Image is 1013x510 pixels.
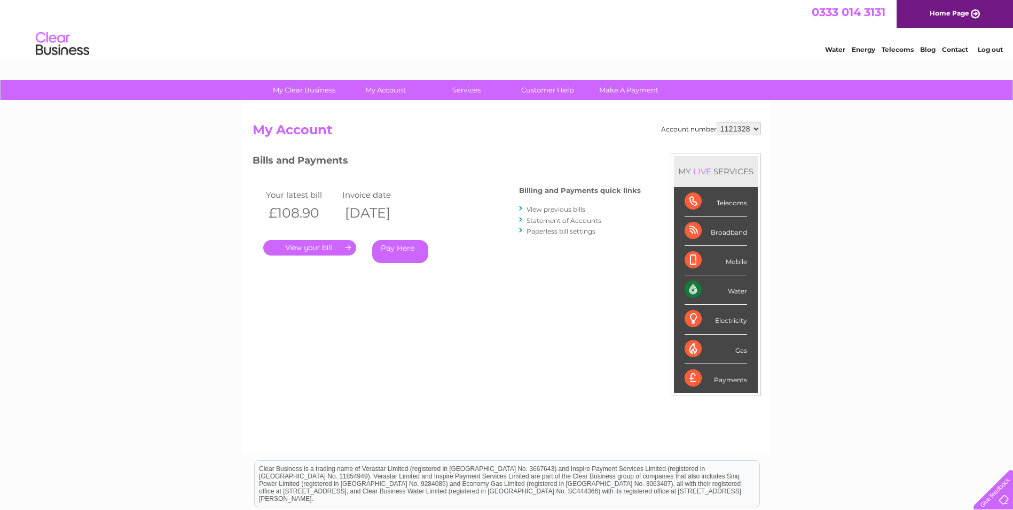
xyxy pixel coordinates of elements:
[341,80,429,100] a: My Account
[825,45,845,53] a: Water
[685,217,747,246] div: Broadband
[263,202,340,224] th: £108.90
[685,364,747,393] div: Payments
[527,205,585,213] a: View previous bills
[661,122,761,135] div: Account number
[253,153,641,172] h3: Bills and Payments
[942,45,968,53] a: Contact
[260,80,348,100] a: My Clear Business
[340,188,417,202] td: Invoice date
[920,45,936,53] a: Blog
[685,335,747,364] div: Gas
[372,240,428,263] a: Pay Here
[527,227,595,235] a: Paperless bill settings
[691,166,713,176] div: LIVE
[422,80,511,100] a: Services
[519,187,641,195] h4: Billing and Payments quick links
[978,45,1003,53] a: Log out
[685,187,747,217] div: Telecoms
[253,122,761,143] h2: My Account
[504,80,592,100] a: Customer Help
[852,45,875,53] a: Energy
[685,246,747,275] div: Mobile
[685,305,747,334] div: Electricity
[340,202,417,224] th: [DATE]
[263,188,340,202] td: Your latest bill
[263,240,356,256] a: .
[674,156,758,187] div: MY SERVICES
[585,80,673,100] a: Make A Payment
[812,5,885,19] a: 0333 014 3131
[527,217,601,225] a: Statement of Accounts
[35,28,90,60] img: logo.png
[255,6,759,52] div: Clear Business is a trading name of Verastar Limited (registered in [GEOGRAPHIC_DATA] No. 3667643...
[882,45,914,53] a: Telecoms
[685,275,747,305] div: Water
